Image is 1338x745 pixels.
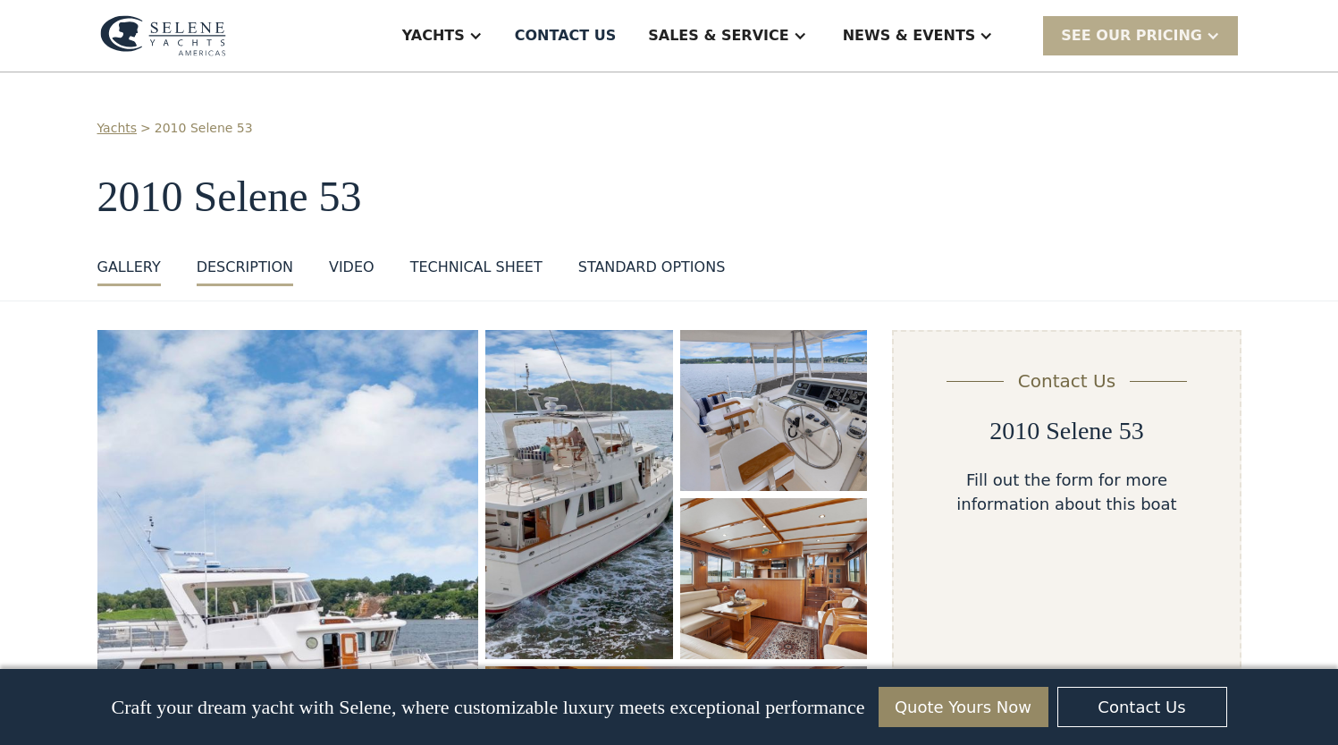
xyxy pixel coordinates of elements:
a: open lightbox [680,330,868,491]
div: DESCRIPTION [197,257,293,278]
div: Yachts [402,25,465,47]
a: VIDEO [329,257,374,286]
a: TECHNICAL SHEET [410,257,543,286]
div: STANDARD OPTIONS [578,257,726,278]
div: VIDEO [329,257,374,278]
a: Contact Us [1057,687,1227,727]
a: Quote Yours Now [879,687,1048,727]
div: TECHNICAL SHEET [410,257,543,278]
div: Contact US [515,25,617,47]
h2: 2010 Selene 53 [989,416,1144,446]
a: DESCRIPTION [197,257,293,286]
div: News & EVENTS [843,25,976,47]
div: SEE Our Pricing [1061,25,1202,47]
a: Yachts [97,119,138,138]
a: open lightbox [485,330,672,659]
div: Sales & Service [648,25,788,47]
div: SEE Our Pricing [1043,16,1238,55]
img: logo [100,15,226,56]
div: > [140,119,151,138]
h1: 2010 Selene 53 [97,174,1241,221]
div: GALLERY [97,257,161,278]
a: GALLERY [97,257,161,286]
a: open lightbox [680,498,868,659]
a: 2010 Selene 53 [155,119,253,138]
p: Craft your dream yacht with Selene, where customizable luxury meets exceptional performance [111,696,864,719]
div: Fill out the form for more information about this boat [922,468,1210,516]
a: STANDARD OPTIONS [578,257,726,286]
div: Contact Us [1018,368,1115,394]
